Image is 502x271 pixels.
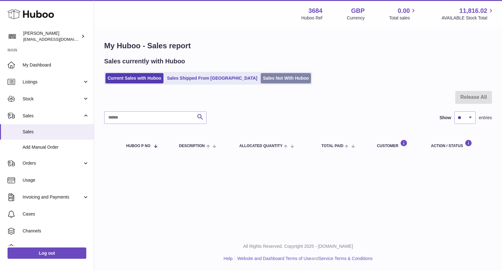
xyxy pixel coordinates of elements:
[237,256,311,261] a: Website and Dashboard Terms of Use
[23,194,83,200] span: Invoicing and Payments
[308,7,323,15] strong: 3684
[23,228,89,234] span: Channels
[23,37,92,42] span: [EMAIL_ADDRESS][DOMAIN_NAME]
[105,73,163,83] a: Current Sales with Huboo
[23,211,89,217] span: Cases
[224,256,233,261] a: Help
[239,144,283,148] span: ALLOCATED Quantity
[104,57,185,66] h2: Sales currently with Huboo
[351,7,365,15] strong: GBP
[440,115,451,121] label: Show
[8,247,86,259] a: Log out
[23,30,80,42] div: [PERSON_NAME]
[377,140,418,148] div: Customer
[23,129,89,135] span: Sales
[459,7,487,15] span: 11,816.02
[23,245,89,251] span: Settings
[23,62,89,68] span: My Dashboard
[302,15,323,21] div: Huboo Ref
[479,115,492,121] span: entries
[347,15,365,21] div: Currency
[104,41,492,51] h1: My Huboo - Sales report
[23,160,83,166] span: Orders
[398,7,410,15] span: 0.00
[23,96,83,102] span: Stock
[441,7,494,21] a: 11,816.02 AVAILABLE Stock Total
[8,32,17,41] img: theinternationalventure@gmail.com
[235,256,372,262] li: and
[23,144,89,150] span: Add Manual Order
[319,256,373,261] a: Service Terms & Conditions
[261,73,311,83] a: Sales Not With Huboo
[322,144,344,148] span: Total paid
[23,177,89,183] span: Usage
[165,73,259,83] a: Sales Shipped From [GEOGRAPHIC_DATA]
[441,15,494,21] span: AVAILABLE Stock Total
[23,79,83,85] span: Listings
[23,113,83,119] span: Sales
[179,144,205,148] span: Description
[431,140,486,148] div: Action / Status
[99,243,497,249] p: All Rights Reserved. Copyright 2025 - [DOMAIN_NAME]
[389,7,417,21] a: 0.00 Total sales
[126,144,150,148] span: Huboo P no
[389,15,417,21] span: Total sales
